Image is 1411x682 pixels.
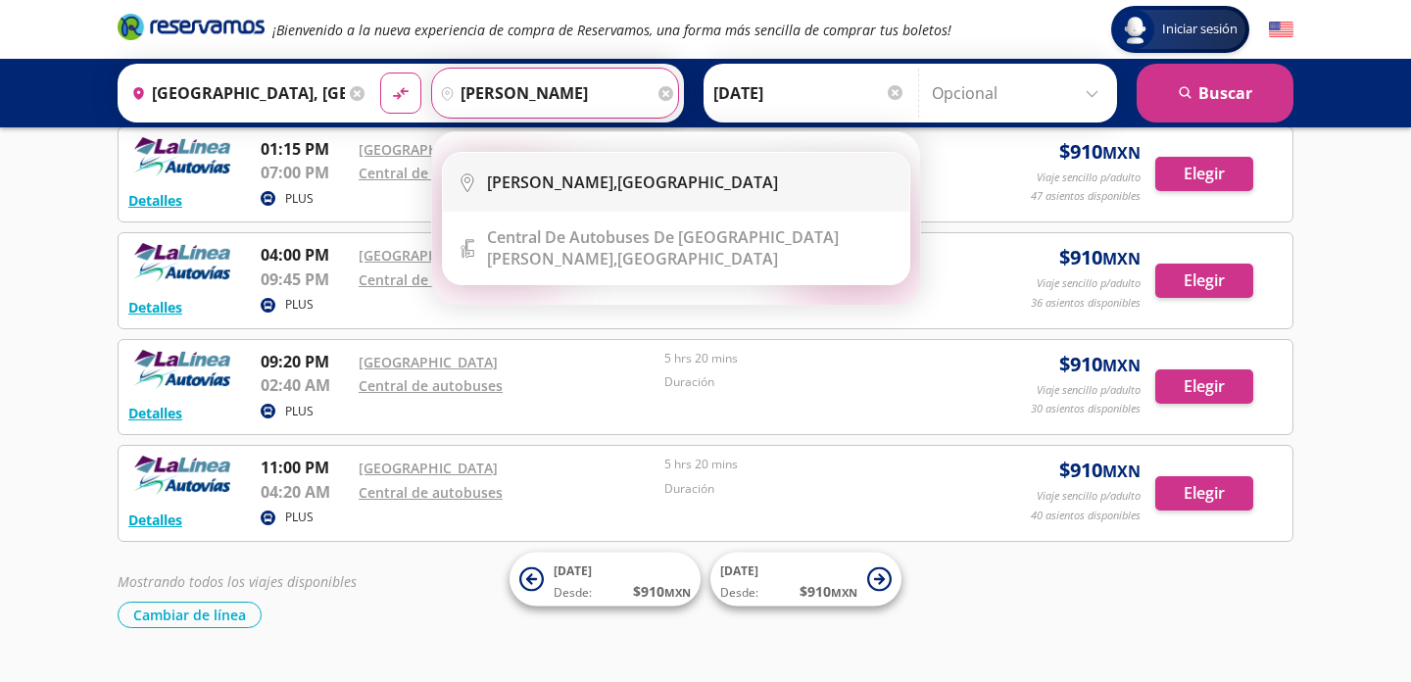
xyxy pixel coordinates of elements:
small: MXN [1102,248,1141,269]
a: Central de autobuses [359,164,503,182]
p: 07:00 PM [261,161,349,184]
input: Buscar Destino [432,69,654,118]
span: $ 910 [633,581,691,602]
p: Viaje sencillo p/adulto [1037,275,1141,292]
b: Central de Autobuses de [GEOGRAPHIC_DATA][PERSON_NAME], [487,226,839,269]
p: 30 asientos disponibles [1031,401,1141,417]
button: Detalles [128,403,182,423]
button: Detalles [128,190,182,211]
p: 09:20 PM [261,350,349,373]
button: Elegir [1155,476,1253,511]
img: RESERVAMOS [128,243,236,282]
p: Duración [664,480,960,498]
p: Viaje sencillo p/adulto [1037,488,1141,505]
span: Iniciar sesión [1154,20,1245,39]
em: Mostrando todos los viajes disponibles [118,572,357,591]
p: PLUS [285,403,314,420]
button: [DATE]Desde:$910MXN [710,553,901,607]
p: Duración [664,373,960,391]
span: $ 910 [800,581,857,602]
p: 11:00 PM [261,456,349,479]
button: Elegir [1155,369,1253,404]
span: $ 910 [1059,456,1141,485]
input: Elegir Fecha [713,69,905,118]
p: PLUS [285,190,314,208]
button: Cambiar de línea [118,602,262,628]
input: Opcional [932,69,1107,118]
span: [DATE] [554,562,592,579]
button: Elegir [1155,157,1253,191]
span: Desde: [720,584,758,602]
button: English [1269,18,1293,42]
p: 04:00 PM [261,243,349,267]
p: 36 asientos disponibles [1031,295,1141,312]
span: [DATE] [720,562,758,579]
small: MXN [1102,461,1141,482]
span: $ 910 [1059,137,1141,167]
a: [GEOGRAPHIC_DATA] [359,246,498,265]
i: Brand Logo [118,12,265,41]
p: PLUS [285,509,314,526]
p: Viaje sencillo p/adulto [1037,170,1141,186]
button: Detalles [128,297,182,317]
span: $ 910 [1059,350,1141,379]
b: [PERSON_NAME], [487,171,617,193]
a: [GEOGRAPHIC_DATA] [359,353,498,371]
p: 40 asientos disponibles [1031,508,1141,524]
em: ¡Bienvenido a la nueva experiencia de compra de Reservamos, una forma más sencilla de comprar tus... [272,21,951,39]
small: MXN [1102,355,1141,376]
button: Buscar [1137,64,1293,122]
div: [GEOGRAPHIC_DATA] [487,226,895,269]
button: Elegir [1155,264,1253,298]
div: [GEOGRAPHIC_DATA] [487,171,778,193]
input: Buscar Origen [123,69,345,118]
p: 02:40 AM [261,373,349,397]
small: MXN [664,585,691,600]
img: RESERVAMOS [128,456,236,495]
a: Central de autobuses [359,270,503,289]
span: $ 910 [1059,243,1141,272]
p: Viaje sencillo p/adulto [1037,382,1141,399]
a: Brand Logo [118,12,265,47]
button: [DATE]Desde:$910MXN [510,553,701,607]
img: RESERVAMOS [128,137,236,176]
p: 5 hrs 20 mins [664,350,960,367]
p: 09:45 PM [261,268,349,291]
button: Detalles [128,510,182,530]
a: Central de autobuses [359,376,503,395]
p: PLUS [285,296,314,314]
img: RESERVAMOS [128,350,236,389]
span: Desde: [554,584,592,602]
p: 01:15 PM [261,137,349,161]
p: 47 asientos disponibles [1031,188,1141,205]
p: 04:20 AM [261,480,349,504]
a: [GEOGRAPHIC_DATA] [359,459,498,477]
p: 5 hrs 20 mins [664,456,960,473]
a: Central de autobuses [359,483,503,502]
small: MXN [831,585,857,600]
a: [GEOGRAPHIC_DATA] [359,140,498,159]
small: MXN [1102,142,1141,164]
